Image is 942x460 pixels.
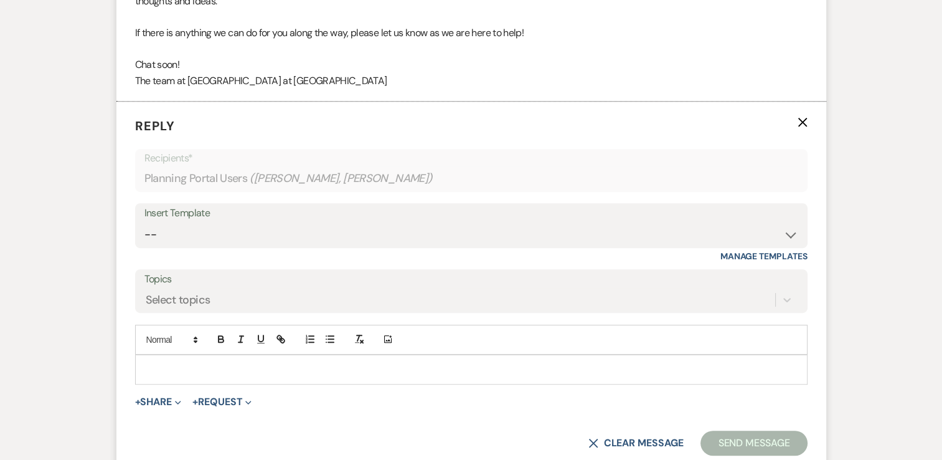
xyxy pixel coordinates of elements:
[135,73,808,89] p: The team at [GEOGRAPHIC_DATA] at [GEOGRAPHIC_DATA]
[192,397,198,407] span: +
[700,431,807,456] button: Send Message
[146,292,210,309] div: Select topics
[144,271,798,289] label: Topics
[720,251,808,262] a: Manage Templates
[135,118,175,134] span: Reply
[135,57,808,73] p: Chat soon!
[144,150,798,166] p: Recipients*
[588,438,683,448] button: Clear message
[135,397,182,407] button: Share
[144,204,798,223] div: Insert Template
[250,170,433,187] span: ( [PERSON_NAME], [PERSON_NAME] )
[192,397,252,407] button: Request
[144,166,798,191] div: Planning Portal Users
[135,397,141,407] span: +
[135,25,808,41] p: If there is anything we can do for you along the way, please let us know as we are here to help!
